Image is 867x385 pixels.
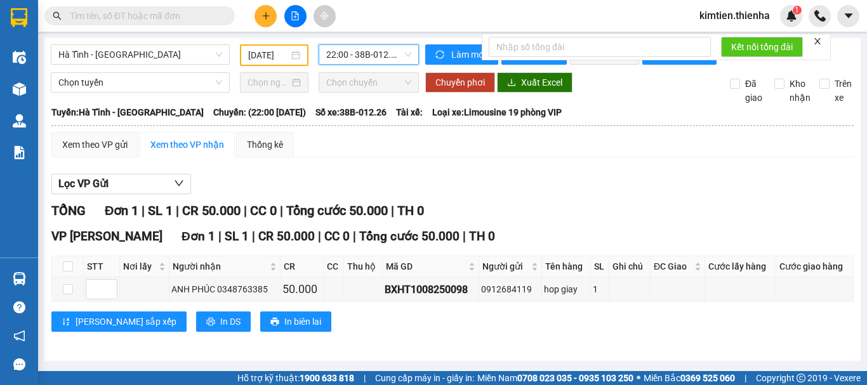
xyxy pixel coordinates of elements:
span: TH 0 [469,229,495,244]
span: Tổng cước 50.000 [359,229,460,244]
span: Người gửi [482,259,529,273]
button: Lọc VP Gửi [51,174,191,194]
span: Đơn 1 [105,203,138,218]
button: syncLàm mới [425,44,498,65]
span: Đơn 1 [182,229,215,244]
span: In DS [220,315,241,329]
span: sort-ascending [62,317,70,327]
span: | [252,229,255,244]
span: search [53,11,62,20]
span: 1 [795,6,799,15]
span: caret-down [843,10,854,22]
div: 0912684119 [481,282,539,296]
strong: 0708 023 035 - 0935 103 250 [517,373,633,383]
span: SL 1 [225,229,249,244]
span: down [174,178,184,188]
span: Đã giao [740,77,767,105]
strong: 1900 633 818 [300,373,354,383]
span: | [745,371,746,385]
span: Cung cấp máy in - giấy in: [375,371,474,385]
span: down [107,290,114,298]
div: 50.000 [282,280,321,298]
span: VP [PERSON_NAME] [51,229,162,244]
div: BXHT1008250098 [385,282,477,297]
th: CR [281,256,324,277]
span: SL 1 [148,203,173,218]
span: Chọn tuyến [58,73,222,92]
span: copyright [797,374,805,382]
span: TH 0 [397,203,424,218]
input: 10/08/2025 [248,48,289,62]
span: kimtien.thienha [689,8,780,23]
img: solution-icon [13,146,26,159]
span: Làm mới [451,48,488,62]
button: Kết nối tổng đài [721,37,803,57]
span: 22:00 - 38B-012.26 [326,45,411,64]
b: Tuyến: Hà Tĩnh - [GEOGRAPHIC_DATA] [51,107,204,117]
button: aim [314,5,336,27]
img: logo-vxr [11,8,27,27]
div: ANH PHÚC 0348763385 [171,282,278,296]
div: Xem theo VP gửi [62,138,128,152]
span: Lọc VP Gửi [58,176,109,192]
th: Ghi chú [609,256,651,277]
input: Tìm tên, số ĐT hoặc mã đơn [70,9,220,23]
th: Cước lấy hàng [705,256,776,277]
div: 1 [593,282,607,296]
span: Nơi lấy [123,259,156,273]
img: warehouse-icon [13,114,26,127]
span: question-circle [13,301,25,313]
img: warehouse-icon [13,51,26,64]
td: BXHT1008250098 [383,277,479,302]
img: warehouse-icon [13,82,26,96]
span: Kho nhận [784,77,816,105]
span: | [142,203,145,218]
span: Loại xe: Limousine 19 phòng VIP [432,105,562,119]
button: printerIn DS [196,311,251,332]
span: CC 0 [324,229,350,244]
span: Xuất Excel [521,75,562,89]
button: plus [255,5,277,27]
span: | [218,229,222,244]
span: Tổng cước 50.000 [286,203,388,218]
span: Decrease Value [103,289,117,299]
span: In biên lai [284,315,321,329]
span: up [107,282,114,289]
input: Chọn ngày [248,75,289,89]
span: | [364,371,366,385]
span: Kết nối tổng đài [731,40,793,54]
button: downloadXuất Excel [497,72,572,93]
span: message [13,358,25,370]
span: CR 50.000 [258,229,315,244]
span: CR 50.000 [182,203,241,218]
span: Mã GD [386,259,466,273]
span: ĐC Giao [654,259,692,273]
strong: 0369 525 060 [680,373,735,383]
th: Thu hộ [344,256,383,277]
span: plus [261,11,270,20]
span: Số xe: 38B-012.26 [315,105,387,119]
span: [PERSON_NAME] sắp xếp [76,315,176,329]
span: download [507,78,516,88]
span: aim [320,11,329,20]
span: Chuyến: (22:00 [DATE]) [213,105,306,119]
span: Increase Value [103,280,117,289]
span: notification [13,330,25,342]
div: Thống kê [247,138,283,152]
span: | [176,203,179,218]
span: sync [435,50,446,60]
input: Nhập số tổng đài [489,37,711,57]
th: CC [324,256,344,277]
span: TỔNG [51,203,86,218]
button: printerIn biên lai [260,311,331,332]
button: Chuyển phơi [425,72,495,93]
img: phone-icon [814,10,826,22]
th: SL [591,256,610,277]
span: file-add [291,11,300,20]
img: warehouse-icon [13,272,26,285]
span: CC 0 [250,203,277,218]
button: sort-ascending[PERSON_NAME] sắp xếp [51,311,187,332]
span: printer [270,317,279,327]
th: Cước giao hàng [776,256,854,277]
span: | [280,203,283,218]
